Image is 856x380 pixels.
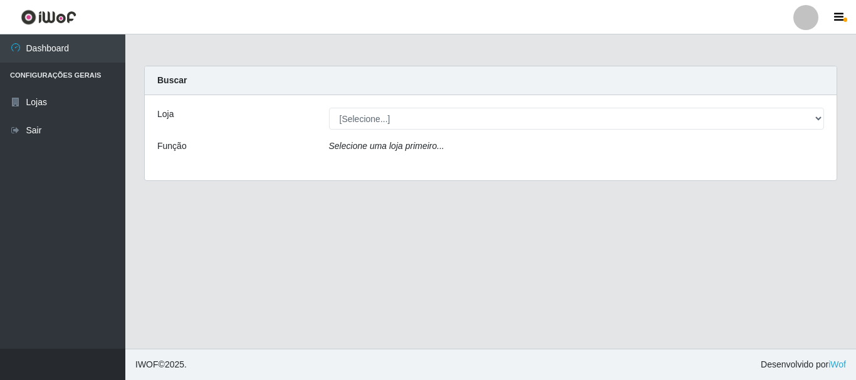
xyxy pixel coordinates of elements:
span: IWOF [135,359,159,369]
a: iWof [828,359,846,369]
img: CoreUI Logo [21,9,76,25]
strong: Buscar [157,75,187,85]
span: © 2025 . [135,358,187,371]
label: Função [157,140,187,153]
i: Selecione uma loja primeiro... [329,141,444,151]
span: Desenvolvido por [761,358,846,371]
label: Loja [157,108,174,121]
